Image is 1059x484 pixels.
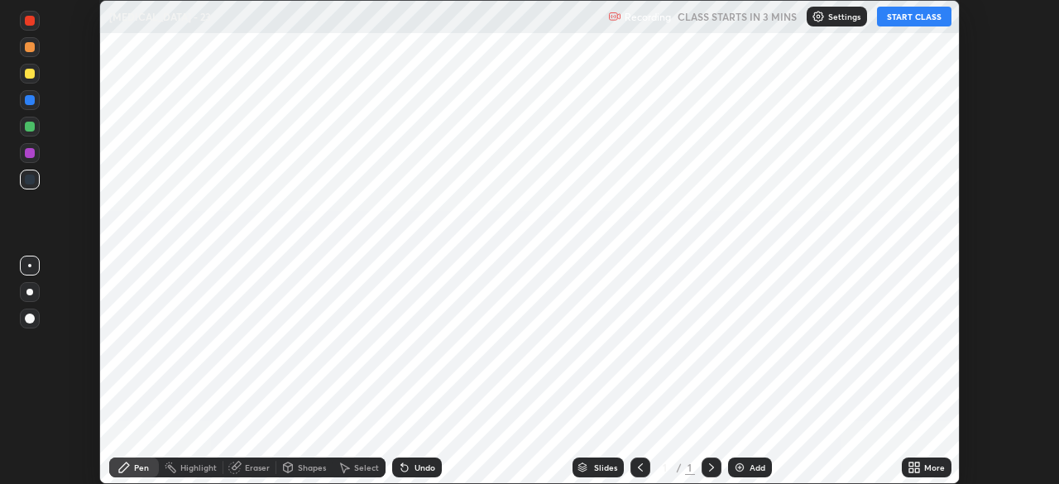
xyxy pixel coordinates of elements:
div: Add [750,463,765,472]
div: Undo [414,463,435,472]
button: START CLASS [877,7,951,26]
p: [MEDICAL_DATA] - 23 [109,10,211,23]
p: Recording [625,11,671,23]
div: 1 [657,462,673,472]
div: 1 [685,460,695,475]
h5: CLASS STARTS IN 3 MINS [678,9,797,24]
div: / [677,462,682,472]
div: Shapes [298,463,326,472]
img: recording.375f2c34.svg [608,10,621,23]
img: class-settings-icons [812,10,825,23]
div: Eraser [245,463,270,472]
p: Settings [828,12,860,21]
div: Highlight [180,463,217,472]
div: Select [354,463,379,472]
div: Pen [134,463,149,472]
img: add-slide-button [733,461,746,474]
div: More [924,463,945,472]
div: Slides [594,463,617,472]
